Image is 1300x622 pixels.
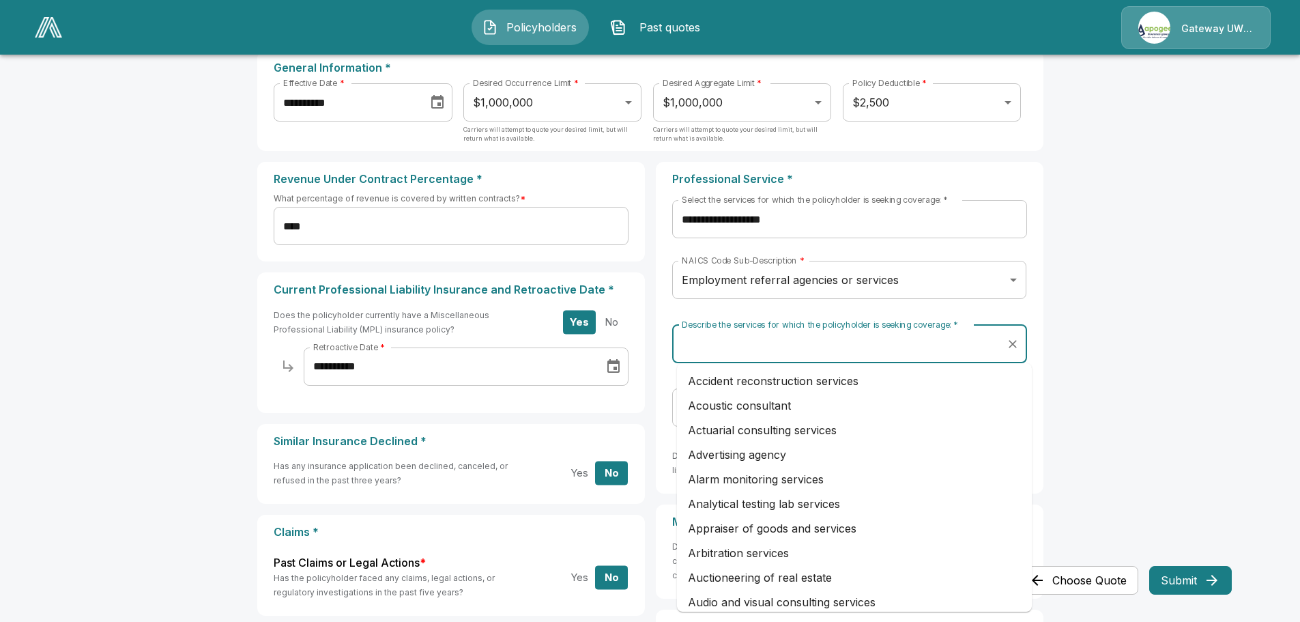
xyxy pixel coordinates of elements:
li: Appraiser of goods and services [677,516,1032,541]
label: Retroactive Date [313,341,385,353]
label: Desired Aggregate Limit [663,77,762,89]
button: Policyholders IconPolicyholders [472,10,589,45]
label: Policy Deductible [852,77,927,89]
button: Yes [563,565,596,589]
p: Professional Service * [672,173,1027,186]
div: $1,000,000 [463,83,641,122]
label: Select the services for which the policyholder is seeking coverage: [682,194,947,206]
li: Alarm monitoring services [677,467,1032,492]
button: No [595,462,628,485]
li: Audio and visual consulting services [677,590,1032,614]
p: Carriers will attempt to quote your desired limit, but will return what is available. [653,125,830,152]
button: Choose Quote [1017,566,1138,595]
button: Past quotes IconPast quotes [600,10,717,45]
p: Carriers will attempt to quote your desired limit, but will return what is available. [463,125,641,152]
p: Revenue Under Contract Percentage * [274,173,629,186]
h6: Does the policyholder offer any services beyond those listed in this application? [672,449,909,477]
li: Arbitration services [677,541,1032,565]
p: Claims * [274,526,629,539]
button: No [595,310,628,334]
div: $1,000,000 [653,83,830,122]
h6: Has the policyholder faced any claims, legal actions, or regulatory investigations in the past fi... [274,571,510,599]
li: Analytical testing lab services [677,492,1032,516]
li: Accident reconstruction services [677,369,1032,393]
button: Submit [1149,566,1232,595]
p: Similar Insurance Declined * [274,435,629,448]
button: No [595,565,628,589]
span: Policyholders [504,19,579,36]
h6: Does the policyholder manufacture, fabricate, assemble, construct, erect, or install any products... [672,539,909,582]
label: Effective Date [283,77,344,89]
p: General Information * [274,61,1027,74]
img: AA Logo [35,17,62,38]
button: Clear [1003,335,1022,354]
li: Actuarial consulting services [677,418,1032,442]
li: Acoustic consultant [677,393,1032,418]
li: Advertising agency [677,442,1032,467]
img: Policyholders Icon [482,19,498,36]
span: Past quotes [632,19,707,36]
button: Yes [563,310,596,334]
button: Yes [563,462,596,485]
button: Choose date, selected date is Sep 16, 2025 [424,89,451,116]
h6: What percentage of revenue is covered by written contracts? [274,191,629,206]
h6: Has any insurance application been declined, canceled, or refused in the past three years? [274,459,510,487]
h6: Does the policyholder currently have a Miscellaneous Professional Liability (MPL) insurance policy? [274,308,510,337]
label: Past Claims or Legal Actions [274,555,426,571]
p: Current Professional Liability Insurance and Retroactive Date * [274,283,629,296]
label: Desired Occurrence Limit [473,77,579,89]
label: Describe the services for which the policyholder is seeking coverage: [682,319,957,330]
div: $2,500 [843,83,1020,122]
li: Auctioneering of real estate [677,565,1032,590]
p: Manufacture of Services * [672,515,1027,528]
label: NAICS Code Sub-Description [682,255,804,266]
img: Past quotes Icon [610,19,626,36]
div: Employment referral agencies or services [672,261,1026,299]
button: Choose date, selected date is Sep 16, 2022 [600,353,627,380]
